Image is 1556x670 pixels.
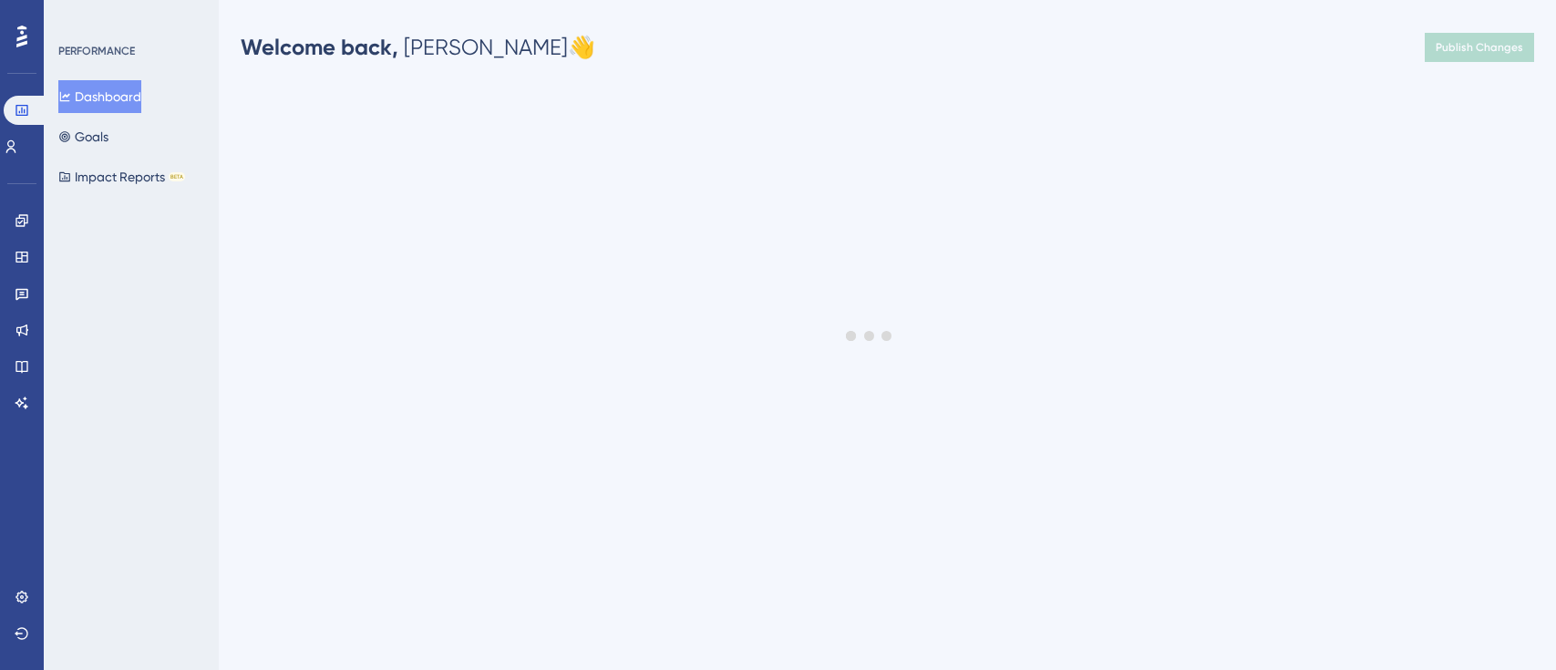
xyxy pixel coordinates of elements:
button: Impact ReportsBETA [58,160,185,193]
span: Welcome back, [241,34,398,60]
div: BETA [169,172,185,181]
button: Publish Changes [1425,33,1534,62]
div: [PERSON_NAME] 👋 [241,33,595,62]
button: Dashboard [58,80,141,113]
div: PERFORMANCE [58,44,135,58]
span: Publish Changes [1436,40,1523,55]
button: Goals [58,120,108,153]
